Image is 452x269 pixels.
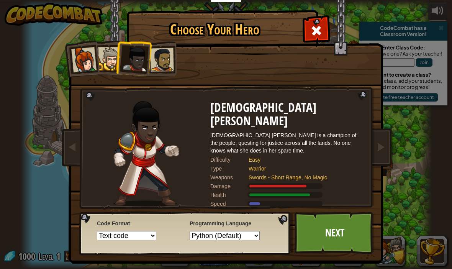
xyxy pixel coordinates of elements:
[210,200,364,208] div: Moves at 6 meters per second.
[210,182,364,190] div: Deals 120% of listed Warrior weapon damage.
[210,200,249,208] div: Speed
[113,101,179,207] img: champion-pose.png
[190,220,273,227] span: Programming Language
[210,101,364,128] h2: [DEMOGRAPHIC_DATA] [PERSON_NAME]
[210,131,364,154] div: [DEMOGRAPHIC_DATA] [PERSON_NAME] is a champion of the people, questing for justice across all the...
[90,40,124,75] li: Sir Tharin Thunderfist
[210,165,249,172] div: Type
[249,165,356,172] div: Warrior
[97,220,181,227] span: Code Format
[128,21,301,38] h1: Choose Your Hero
[115,39,152,76] li: Lady Ida Justheart
[249,156,356,164] div: Easy
[210,182,249,190] div: Damage
[210,174,249,181] div: Weapons
[210,156,249,164] div: Difficulty
[249,174,356,181] div: Swords - Short Range, No Magic
[210,191,249,199] div: Health
[142,41,177,77] li: Alejandro the Duelist
[62,40,100,77] li: Captain Anya Weston
[295,212,375,254] a: Next
[79,212,293,256] img: language-selector-background.png
[210,191,364,199] div: Gains 140% of listed Warrior armor health.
